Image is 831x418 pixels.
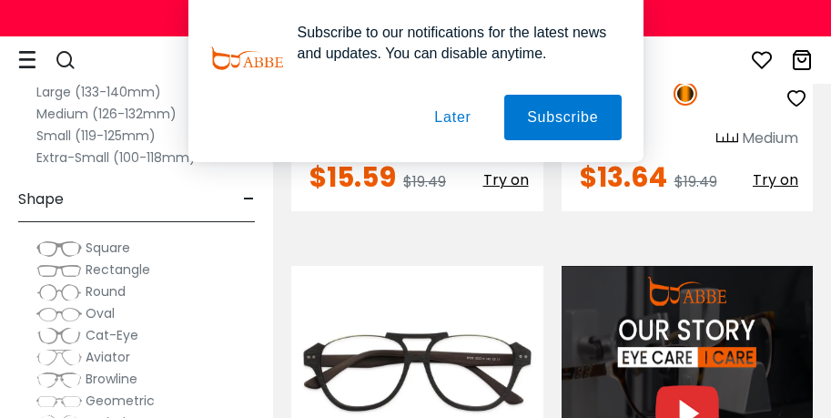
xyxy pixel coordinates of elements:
span: Browline [86,370,137,388]
span: Aviator [86,348,130,366]
span: Try on [753,169,798,190]
span: Rectangle [86,260,150,279]
span: Oval [86,304,115,322]
img: notification icon [210,22,283,95]
button: Try on [753,164,798,197]
img: Browline.png [36,371,82,389]
img: Oval.png [36,305,82,323]
img: Square.png [36,240,82,258]
img: Round.png [36,283,82,301]
div: Subscribe to our notifications for the latest news and updates. You can disable anytime. [283,22,622,64]
img: Rectangle.png [36,261,82,280]
span: Round [86,282,126,301]
span: Cat-Eye [86,326,138,344]
button: Later [411,95,493,140]
span: Shape [18,178,64,221]
button: Subscribe [504,95,621,140]
button: Try on [483,164,529,197]
span: Try on [483,169,529,190]
span: $19.49 [403,171,446,192]
img: Cat-Eye.png [36,327,82,345]
span: $13.64 [580,158,667,197]
span: $15.59 [309,158,396,197]
span: $19.49 [674,171,717,192]
img: Geometric.png [36,393,82,411]
span: Square [86,239,130,257]
span: Geometric [86,392,155,410]
span: - [243,178,255,221]
img: Aviator.png [36,349,82,367]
